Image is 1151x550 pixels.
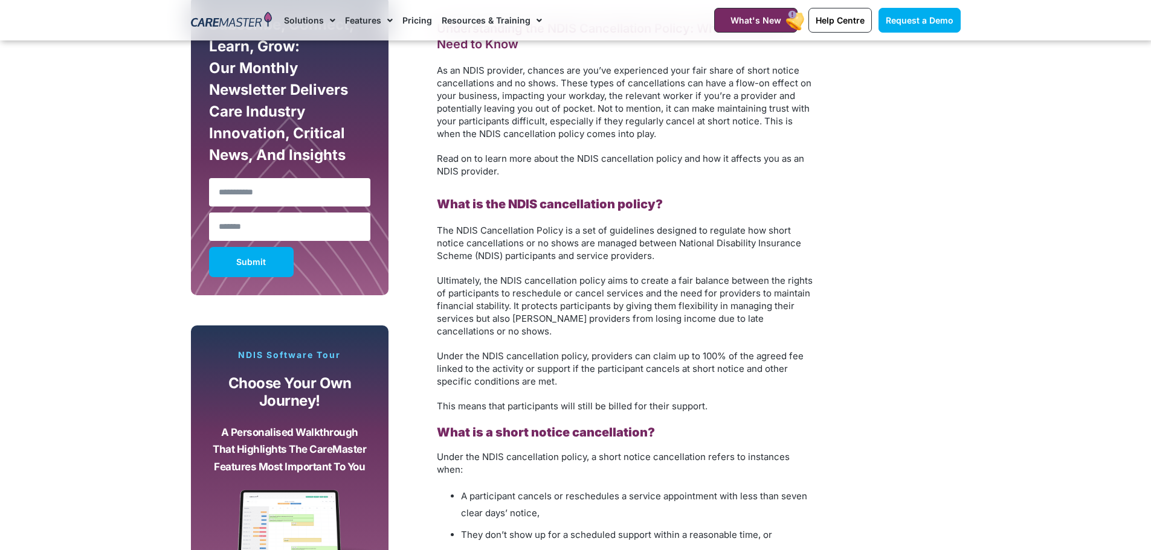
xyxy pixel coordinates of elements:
p: Choose your own journey! [212,375,368,409]
span: Under the NDIS cancellation policy, a short notice cancellation refers to instances when: [437,451,790,475]
b: What is the NDIS cancellation policy? [437,197,663,211]
span: As an NDIS provider, chances are you’ve experienced your fair share of short notice cancellations... [437,65,811,139]
a: Help Centre [808,8,872,33]
span: Request a Demo [886,15,953,25]
span: This means that participants will still be billed for their support. [437,400,708,412]
span: Read on to learn more about the NDIS cancellation policy and how it affects you as an NDIS provider. [437,153,804,177]
div: Subscribe, Connect, Learn, Grow: Our Monthly Newsletter Delivers Care Industry Innovation, Critic... [206,14,374,172]
p: NDIS Software Tour [203,350,377,360]
span: A participant cancels or reschedules a service appointment with less than seven clear days’ notice, [461,490,807,519]
span: Submit [236,259,266,265]
span: What's New [730,15,781,25]
span: They don’t show up for a scheduled support within a reasonable time, or [461,529,772,540]
span: The NDIS Cancellation Policy is a set of guidelines designed to regulate how short notice cancell... [437,225,801,261]
span: Under the NDIS cancellation policy, providers can claim up to 100% of the agreed fee linked to th... [437,350,804,387]
a: What's New [714,8,798,33]
span: Help Centre [816,15,865,25]
p: A personalised walkthrough that highlights the CareMaster features most important to you [212,424,368,476]
img: CareMaster Logo [191,11,272,30]
b: What is a short notice cancellation? [437,425,655,440]
span: Ultimately, the NDIS cancellation policy aims to create a fair balance between the rights of part... [437,275,813,337]
button: Submit [209,247,294,277]
a: Request a Demo [879,8,961,33]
